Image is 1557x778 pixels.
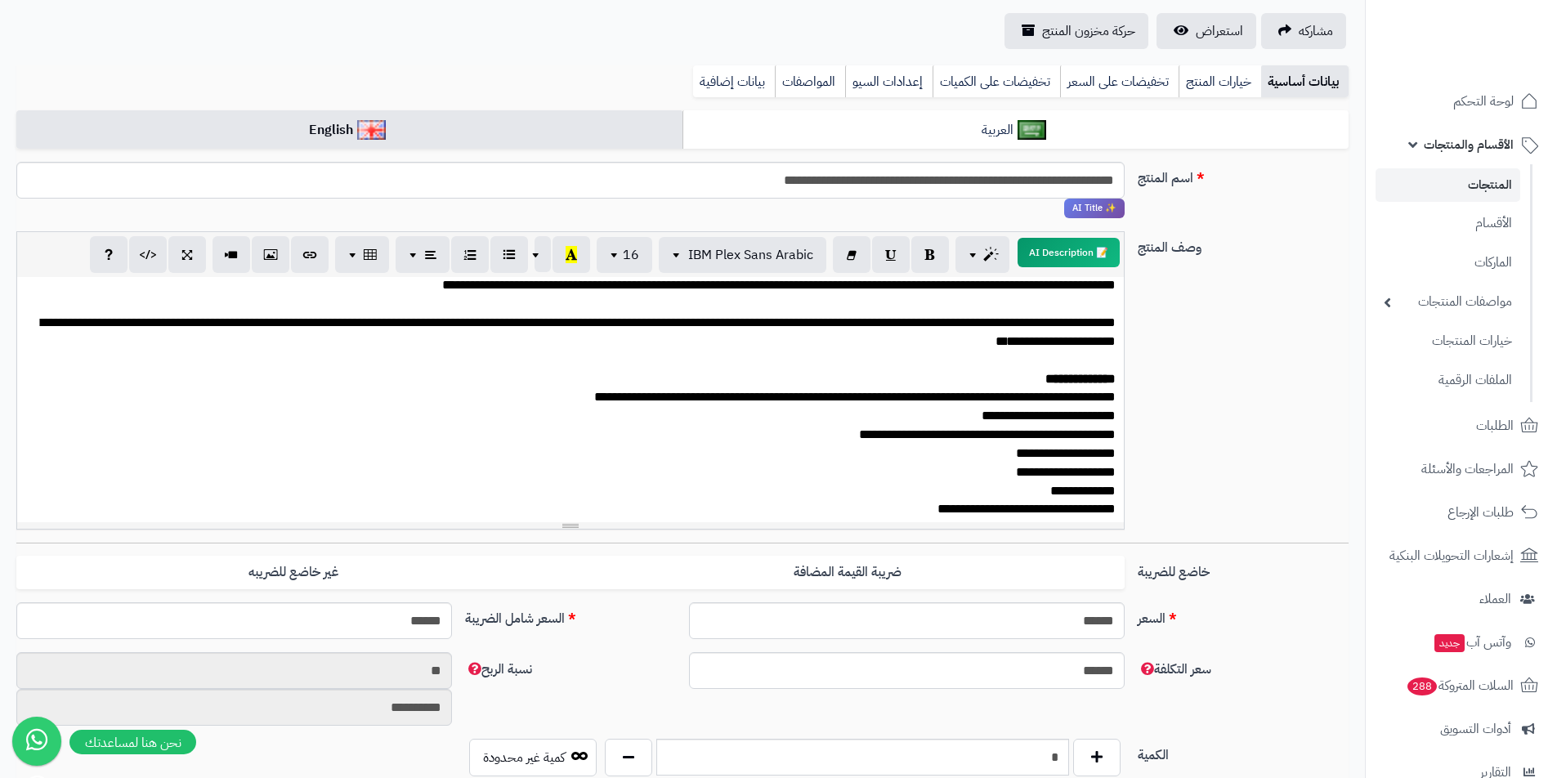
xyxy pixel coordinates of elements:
a: استعراض [1157,13,1256,49]
a: بيانات إضافية [693,65,775,98]
a: الأقسام [1376,206,1520,241]
a: لوحة التحكم [1376,82,1547,121]
span: 288 [1407,677,1437,695]
label: اسم المنتج [1131,162,1355,188]
a: خيارات المنتج [1179,65,1261,98]
a: إشعارات التحويلات البنكية [1376,536,1547,575]
span: استعراض [1196,21,1243,41]
a: إعدادات السيو [845,65,933,98]
button: 16 [597,237,652,273]
a: مواصفات المنتجات [1376,284,1520,320]
label: السعر شامل الضريبة [459,602,682,628]
a: مشاركه [1261,13,1346,49]
a: تخفيضات على الكميات [933,65,1060,98]
span: سعر التكلفة [1138,660,1211,679]
span: IBM Plex Sans Arabic [688,245,813,265]
a: العملاء [1376,579,1547,619]
span: طلبات الإرجاع [1447,501,1514,524]
a: وآتس آبجديد [1376,623,1547,662]
span: أدوات التسويق [1440,718,1511,740]
a: العربية [682,110,1349,150]
span: السلات المتروكة [1406,674,1514,697]
a: طلبات الإرجاع [1376,493,1547,532]
a: الطلبات [1376,406,1547,445]
button: 📝 AI Description [1018,238,1120,267]
a: الملفات الرقمية [1376,363,1520,398]
button: IBM Plex Sans Arabic [659,237,826,273]
a: المراجعات والأسئلة [1376,449,1547,489]
label: وصف المنتج [1131,231,1355,257]
span: العملاء [1479,588,1511,610]
a: المواصفات [775,65,845,98]
span: جديد [1434,634,1465,652]
label: خاضع للضريبة [1131,556,1355,582]
span: انقر لاستخدام رفيقك الذكي [1064,199,1125,218]
span: الطلبات [1476,414,1514,437]
span: نسبة الربح [465,660,532,679]
span: لوحة التحكم [1453,90,1514,113]
span: 16 [623,245,639,265]
img: English [357,120,386,140]
a: السلات المتروكة288 [1376,666,1547,705]
span: حركة مخزون المنتج [1042,21,1135,41]
a: خيارات المنتجات [1376,324,1520,359]
span: مشاركه [1299,21,1333,41]
span: وآتس آب [1433,631,1511,654]
a: أدوات التسويق [1376,709,1547,749]
a: بيانات أساسية [1261,65,1349,98]
span: المراجعات والأسئلة [1421,458,1514,481]
a: المنتجات [1376,168,1520,202]
a: تخفيضات على السعر [1060,65,1179,98]
label: ضريبة القيمة المضافة [570,556,1125,589]
label: الكمية [1131,739,1355,765]
span: الأقسام والمنتجات [1424,133,1514,156]
img: العربية [1018,120,1046,140]
a: English [16,110,682,150]
a: حركة مخزون المنتج [1004,13,1148,49]
a: الماركات [1376,245,1520,280]
span: إشعارات التحويلات البنكية [1389,544,1514,567]
label: غير خاضع للضريبه [16,556,570,589]
label: السعر [1131,602,1355,628]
